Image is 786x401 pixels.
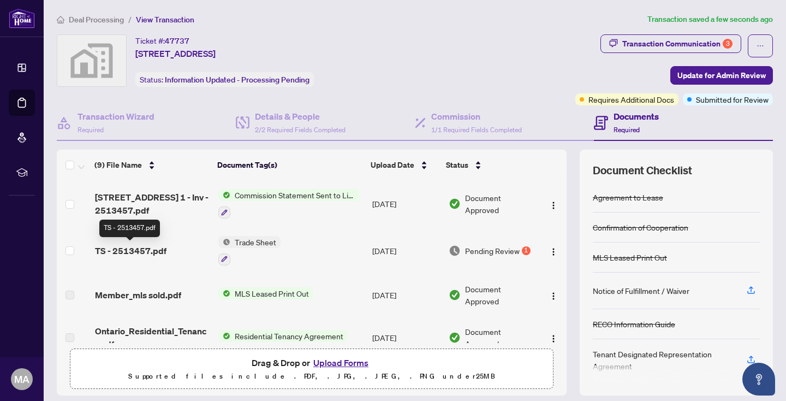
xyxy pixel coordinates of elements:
span: Drag & Drop orUpload FormsSupported files include .PDF, .JPG, .JPEG, .PNG under25MB [70,349,553,390]
span: Deal Processing [69,15,124,25]
div: Agreement to Lease [593,191,663,203]
button: Status IconResidential Tenancy Agreement [218,330,348,342]
span: View Transaction [136,15,194,25]
h4: Commission [431,110,522,123]
button: Logo [545,286,562,304]
img: Document Status [449,332,461,344]
th: Status [442,150,537,180]
span: MLS Leased Print Out [230,287,313,299]
img: Status Icon [218,287,230,299]
span: Required [78,126,104,134]
th: Document Tag(s) [213,150,366,180]
span: [STREET_ADDRESS] 1 - Inv - 2513457.pdf [95,191,210,217]
img: Status Icon [218,330,230,342]
div: RECO Information Guide [593,318,675,330]
span: Information Updated - Processing Pending [165,75,309,85]
span: Submitted for Review [696,93,769,105]
span: TS - 2513457.pdf [95,244,166,257]
td: [DATE] [368,227,444,274]
span: Drag & Drop or [252,356,372,370]
span: 2/2 Required Fields Completed [255,126,346,134]
button: Upload Forms [310,356,372,370]
span: Document Approved [465,326,535,350]
td: [DATE] [368,316,444,359]
img: Status Icon [218,236,230,248]
div: MLS Leased Print Out [593,251,667,263]
button: Logo [545,195,562,213]
div: Confirmation of Cooperation [593,221,688,233]
span: Document Approved [465,192,535,216]
button: Open asap [742,363,775,396]
span: Upload Date [371,159,414,171]
div: 1 [522,246,531,255]
span: [STREET_ADDRESS] [135,47,216,60]
article: Transaction saved a few seconds ago [647,13,773,26]
div: 3 [723,39,733,49]
img: Logo [549,292,558,300]
th: Upload Date [366,150,442,180]
button: Status IconTrade Sheet [218,236,281,266]
div: Transaction Communication [622,35,733,52]
button: Status IconMLS Leased Print Out [218,287,313,299]
span: Required [614,126,640,134]
span: ellipsis [757,42,764,50]
span: Commission Statement Sent to Listing Brokerage [230,189,360,201]
span: Requires Additional Docs [588,93,674,105]
img: Document Status [449,198,461,210]
img: Logo [549,334,558,343]
span: Update for Admin Review [677,67,766,84]
button: Update for Admin Review [670,66,773,85]
span: (9) File Name [94,159,142,171]
th: (9) File Name [90,150,213,180]
div: Status: [135,72,314,87]
span: MA [14,371,29,387]
img: Status Icon [218,189,230,201]
button: Status IconCommission Statement Sent to Listing Brokerage [218,189,360,219]
span: 47737 [165,36,189,46]
span: Member_mls sold.pdf [95,288,181,302]
div: Tenant Designated Representation Agreement [593,348,734,372]
h4: Transaction Wizard [78,110,154,123]
div: Ticket #: [135,34,189,47]
span: Trade Sheet [230,236,281,248]
button: Logo [545,329,562,346]
td: [DATE] [368,274,444,316]
img: Document Status [449,245,461,257]
h4: Details & People [255,110,346,123]
span: Document Checklist [593,163,692,178]
span: home [57,16,64,23]
div: TS - 2513457.pdf [99,220,160,237]
img: svg%3e [57,35,126,86]
span: Pending Review [465,245,520,257]
img: Logo [549,247,558,256]
p: Supported files include .PDF, .JPG, .JPEG, .PNG under 25 MB [77,370,546,383]
img: Logo [549,201,558,210]
span: Document Approved [465,283,535,307]
span: 1/1 Required Fields Completed [431,126,522,134]
h4: Documents [614,110,659,123]
button: Transaction Communication3 [600,34,741,53]
span: Residential Tenancy Agreement [230,330,348,342]
img: Document Status [449,289,461,301]
div: Notice of Fulfillment / Waiver [593,285,689,297]
span: Ontario_Residential_Tenancy.pdf [95,325,210,351]
td: [DATE] [368,180,444,227]
img: logo [9,8,35,28]
li: / [128,13,132,26]
button: Logo [545,242,562,260]
span: Status [446,159,468,171]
